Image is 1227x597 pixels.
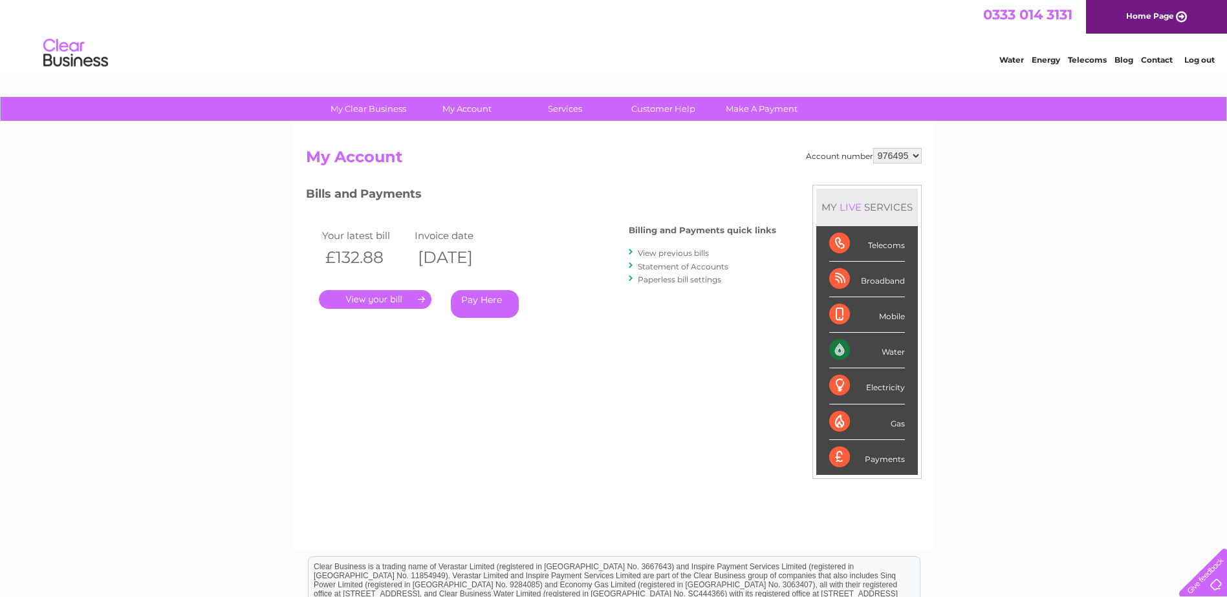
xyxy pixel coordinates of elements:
[512,97,618,121] a: Services
[319,244,412,271] th: £132.88
[638,262,728,271] a: Statement of Accounts
[1068,55,1107,65] a: Telecoms
[319,290,431,309] a: .
[638,248,709,258] a: View previous bills
[816,189,918,225] div: MY SERVICES
[306,185,776,207] h3: Bills and Payments
[411,244,505,271] th: [DATE]
[1141,55,1173,65] a: Contact
[829,368,905,404] div: Electricity
[43,34,109,73] img: logo.png
[1114,55,1133,65] a: Blog
[309,7,920,63] div: Clear Business is a trading name of Verastar Limited (registered in [GEOGRAPHIC_DATA] No. 3667643...
[315,97,422,121] a: My Clear Business
[451,290,519,318] a: Pay Here
[829,404,905,440] div: Gas
[829,226,905,262] div: Telecoms
[319,227,412,244] td: Your latest bill
[629,225,776,235] h4: Billing and Payments quick links
[1032,55,1060,65] a: Energy
[999,55,1024,65] a: Water
[837,201,864,213] div: LIVE
[829,297,905,333] div: Mobile
[610,97,717,121] a: Customer Help
[829,262,905,297] div: Broadband
[829,333,905,368] div: Water
[1184,55,1215,65] a: Log out
[413,97,520,121] a: My Account
[411,227,505,244] td: Invoice date
[708,97,815,121] a: Make A Payment
[638,275,721,284] a: Paperless bill settings
[306,148,922,173] h2: My Account
[806,148,922,163] div: Account number
[829,440,905,475] div: Payments
[983,6,1072,23] a: 0333 014 3131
